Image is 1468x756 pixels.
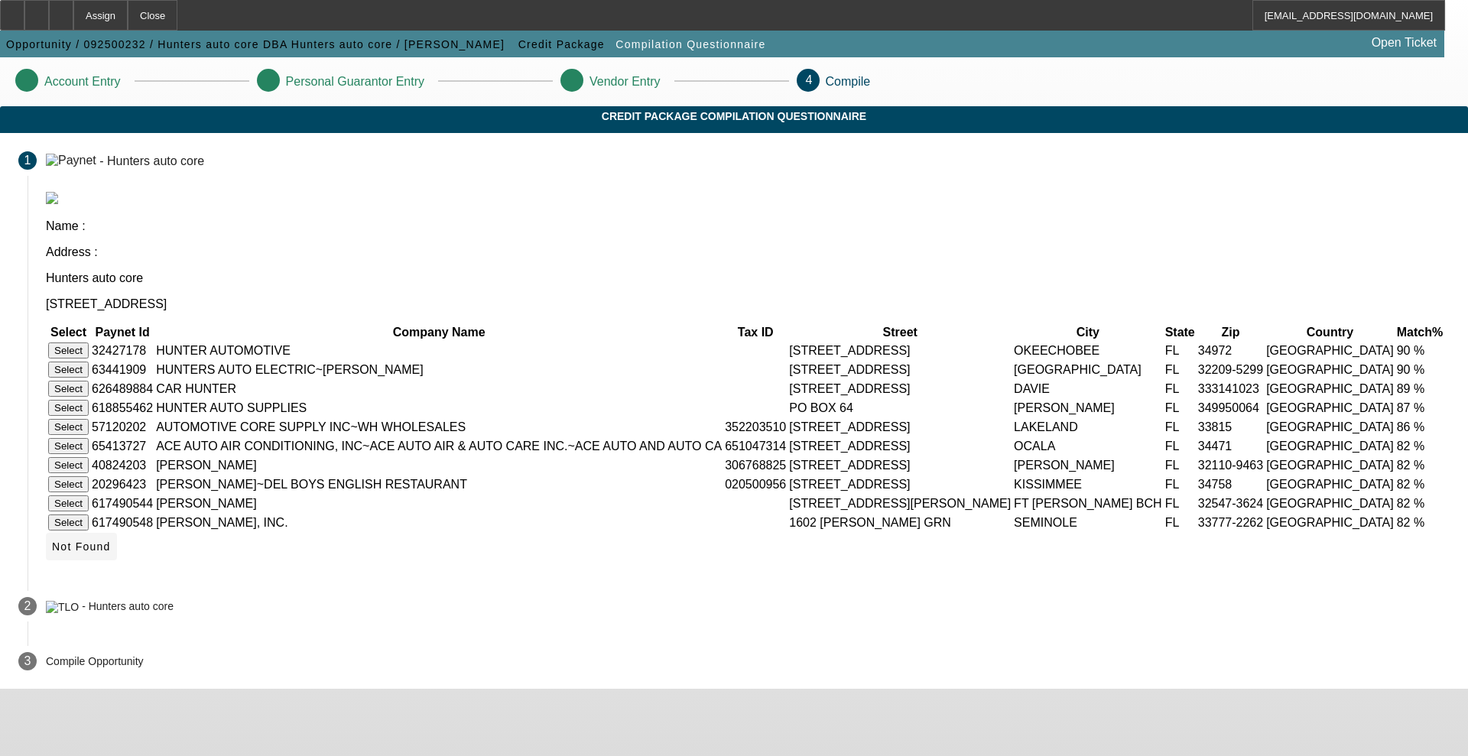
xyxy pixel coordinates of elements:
[1164,361,1196,378] td: FL
[1396,380,1444,397] td: 89 %
[46,297,1450,311] p: [STREET_ADDRESS]
[1265,399,1395,417] td: [GEOGRAPHIC_DATA]
[91,437,154,455] td: 65413727
[826,75,871,89] p: Compile
[788,380,1012,397] td: [STREET_ADDRESS]
[1265,475,1395,493] td: [GEOGRAPHIC_DATA]
[1396,495,1444,512] td: 82 %
[724,437,787,455] td: 651047314
[1197,380,1264,397] td: 333141023
[788,399,1012,417] td: PO BOX 64
[1265,456,1395,474] td: [GEOGRAPHIC_DATA]
[1396,361,1444,378] td: 90 %
[48,457,89,473] button: Select
[1013,456,1163,474] td: [PERSON_NAME]
[155,361,723,378] td: HUNTERS AUTO ELECTRIC~[PERSON_NAME]
[155,456,723,474] td: [PERSON_NAME]
[155,495,723,512] td: [PERSON_NAME]
[48,514,89,530] button: Select
[1013,495,1163,512] td: FT [PERSON_NAME] BCH
[806,73,813,86] span: 4
[1265,418,1395,436] td: [GEOGRAPHIC_DATA]
[1013,514,1163,531] td: SEMINOLE
[91,475,154,493] td: 20296423
[46,655,144,667] p: Compile Opportunity
[1265,325,1395,340] th: Country
[724,325,787,340] th: Tax ID
[286,75,424,89] p: Personal Guarantor Entry
[24,654,31,668] span: 3
[788,418,1012,436] td: [STREET_ADDRESS]
[1197,456,1264,474] td: 32110-9463
[1197,342,1264,359] td: 34972
[155,342,723,359] td: HUNTER AUTOMOTIVE
[99,154,204,167] div: - Hunters auto core
[1265,361,1395,378] td: [GEOGRAPHIC_DATA]
[1396,456,1444,474] td: 82 %
[1197,418,1264,436] td: 33815
[46,245,1450,259] p: Address :
[46,271,1450,285] p: Hunters auto core
[1366,30,1443,56] a: Open Ticket
[788,514,1012,531] td: 1602 [PERSON_NAME] GRN
[1197,399,1264,417] td: 349950064
[1197,325,1264,340] th: Zip
[48,400,89,416] button: Select
[1197,475,1264,493] td: 34758
[615,38,765,50] span: Compilation Questionnaire
[788,325,1012,340] th: Street
[24,599,31,613] span: 2
[1164,514,1196,531] td: FL
[1013,437,1163,455] td: OCALA
[1197,495,1264,512] td: 32547-3624
[11,110,1457,122] span: Credit Package Compilation Questionnaire
[91,380,154,397] td: 626489884
[1013,475,1163,493] td: KISSIMMEE
[788,495,1012,512] td: [STREET_ADDRESS][PERSON_NAME]
[1265,514,1395,531] td: [GEOGRAPHIC_DATA]
[1164,475,1196,493] td: FL
[91,325,154,340] th: Paynet Id
[1265,380,1395,397] td: [GEOGRAPHIC_DATA]
[1265,495,1395,512] td: [GEOGRAPHIC_DATA]
[1013,342,1163,359] td: OKEECHOBEE
[1164,418,1196,436] td: FL
[1013,361,1163,378] td: [GEOGRAPHIC_DATA]
[48,419,89,435] button: Select
[155,475,723,493] td: [PERSON_NAME]~DEL BOYS ENGLISH RESTAURANT
[47,325,89,340] th: Select
[1197,361,1264,378] td: 32209-5299
[518,38,605,50] span: Credit Package
[91,418,154,436] td: 57120202
[1396,399,1444,417] td: 87 %
[91,342,154,359] td: 32427178
[46,219,1450,233] p: Name :
[612,31,769,58] button: Compilation Questionnaire
[1164,437,1196,455] td: FL
[155,325,723,340] th: Company Name
[46,601,79,613] img: TLO
[1164,342,1196,359] td: FL
[788,456,1012,474] td: [STREET_ADDRESS]
[589,75,661,89] p: Vendor Entry
[1164,380,1196,397] td: FL
[1396,437,1444,455] td: 82 %
[1013,380,1163,397] td: DAVIE
[1265,342,1395,359] td: [GEOGRAPHIC_DATA]
[1197,437,1264,455] td: 34471
[82,601,174,613] div: - Hunters auto core
[1164,495,1196,512] td: FL
[788,475,1012,493] td: [STREET_ADDRESS]
[1013,399,1163,417] td: [PERSON_NAME]
[91,514,154,531] td: 617490548
[48,362,89,378] button: Select
[1265,437,1395,455] td: [GEOGRAPHIC_DATA]
[788,361,1012,378] td: [STREET_ADDRESS]
[724,418,787,436] td: 352203510
[788,437,1012,455] td: [STREET_ADDRESS]
[155,418,723,436] td: AUTOMOTIVE CORE SUPPLY INC~WH WHOLESALES
[1013,325,1163,340] th: City
[155,380,723,397] td: CAR HUNTER
[1396,342,1444,359] td: 90 %
[48,438,89,454] button: Select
